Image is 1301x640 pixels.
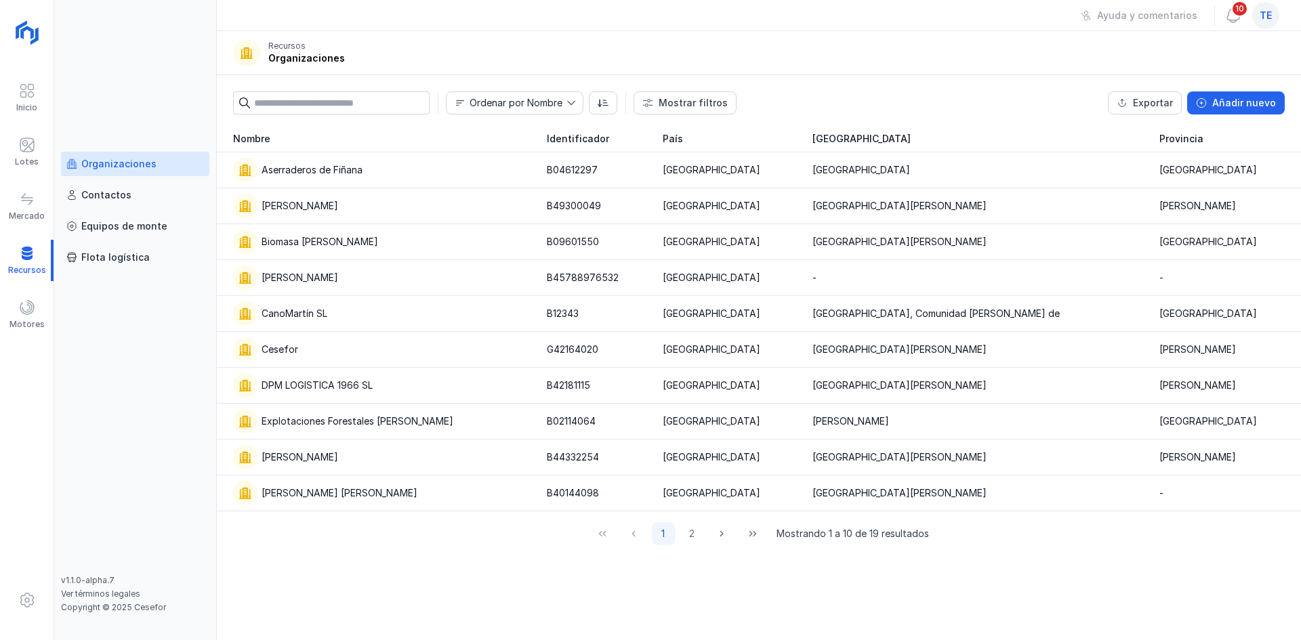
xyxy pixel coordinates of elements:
div: [GEOGRAPHIC_DATA] [663,163,760,177]
a: Ver términos legales [61,589,140,599]
div: - [1159,271,1163,284]
div: Aserraderos de Fiñana [262,163,363,177]
div: [PERSON_NAME] [262,450,338,464]
button: Last Page [740,522,766,545]
div: [PERSON_NAME] [1159,343,1236,356]
a: Equipos de monte [61,214,209,238]
span: 10 [1231,1,1248,17]
div: Motores [9,319,45,330]
div: [GEOGRAPHIC_DATA] [663,343,760,356]
div: B02114064 [547,414,596,428]
div: [GEOGRAPHIC_DATA] [663,414,760,428]
div: Explotaciones Forestales [PERSON_NAME] [262,414,453,428]
div: - [812,271,817,284]
div: Equipos de monte [81,219,167,233]
div: B09601550 [547,235,599,249]
div: [GEOGRAPHIC_DATA][PERSON_NAME] [812,199,987,213]
div: [PERSON_NAME] [812,414,889,428]
div: Biomasa [PERSON_NAME] [262,235,378,249]
div: [GEOGRAPHIC_DATA] [663,486,760,500]
div: B49300049 [547,199,601,213]
button: Añadir nuevo [1187,91,1285,114]
div: [GEOGRAPHIC_DATA] [663,199,760,213]
div: [PERSON_NAME] [262,271,338,284]
button: Page 2 [680,522,703,545]
div: DPM LOGISTICA 1966 SL [262,379,373,392]
div: Mercado [9,211,45,221]
div: Inicio [16,102,37,113]
div: Exportar [1133,96,1173,110]
a: Flota logística [61,245,209,270]
div: Contactos [81,188,131,202]
div: B45788976532 [547,271,619,284]
button: Ayuda y comentarios [1072,4,1206,27]
div: Añadir nuevo [1212,96,1276,110]
div: Cesefor [262,343,298,356]
div: [GEOGRAPHIC_DATA] [812,163,910,177]
div: - [1159,486,1163,500]
button: Next Page [709,522,735,545]
img: logoRight.svg [10,16,44,49]
div: Recursos [268,41,306,51]
div: [GEOGRAPHIC_DATA][PERSON_NAME] [812,379,987,392]
div: [GEOGRAPHIC_DATA] [663,307,760,320]
div: [GEOGRAPHIC_DATA] [1159,307,1257,320]
div: [GEOGRAPHIC_DATA], Comunidad [PERSON_NAME] de [812,307,1060,320]
div: [PERSON_NAME] [1159,450,1236,464]
div: B12343 [547,307,579,320]
div: [PERSON_NAME] [1159,199,1236,213]
div: Organizaciones [268,51,345,65]
div: [GEOGRAPHIC_DATA] [1159,235,1257,249]
div: [GEOGRAPHIC_DATA][PERSON_NAME] [812,235,987,249]
a: Contactos [61,183,209,207]
div: v1.1.0-alpha.7 [61,575,209,586]
div: [GEOGRAPHIC_DATA] [663,235,760,249]
div: [PERSON_NAME] [262,199,338,213]
span: País [663,132,683,146]
a: Organizaciones [61,152,209,176]
div: Copyright © 2025 Cesefor [61,602,209,613]
div: Flota logística [81,251,150,264]
span: [GEOGRAPHIC_DATA] [812,132,911,146]
button: Exportar [1108,91,1182,114]
div: Organizaciones [81,157,157,171]
div: [GEOGRAPHIC_DATA] [1159,414,1257,428]
span: Mostrando 1 a 10 de 19 resultados [777,527,929,540]
div: Ordenar por Nombre [470,98,562,108]
button: Page 1 [652,522,675,545]
div: Lotes [15,156,39,167]
div: [GEOGRAPHIC_DATA] [663,271,760,284]
div: [GEOGRAPHIC_DATA][PERSON_NAME] [812,343,987,356]
div: Ayuda y comentarios [1097,9,1197,22]
div: CanoMartín SL [262,307,327,320]
span: te [1260,9,1272,22]
div: G42164020 [547,343,598,356]
div: B44332254 [547,450,599,464]
div: [GEOGRAPHIC_DATA][PERSON_NAME] [812,450,987,464]
span: Nombre [233,132,270,146]
div: [PERSON_NAME] [1159,379,1236,392]
div: [GEOGRAPHIC_DATA] [1159,163,1257,177]
div: [GEOGRAPHIC_DATA] [663,450,760,464]
div: [GEOGRAPHIC_DATA] [663,379,760,392]
span: Nombre [447,92,566,114]
div: B40144098 [547,486,599,500]
div: Mostrar filtros [659,96,728,110]
div: B04612297 [547,163,598,177]
button: Mostrar filtros [634,91,737,114]
div: [GEOGRAPHIC_DATA][PERSON_NAME] [812,486,987,500]
div: B42181115 [547,379,590,392]
div: [PERSON_NAME] [PERSON_NAME] [262,486,417,500]
span: Identificador [547,132,609,146]
span: Provincia [1159,132,1203,146]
